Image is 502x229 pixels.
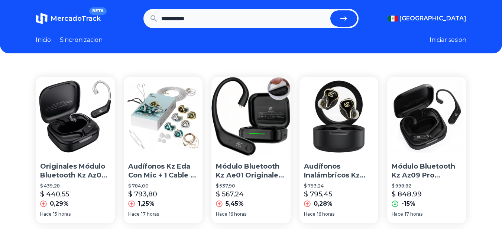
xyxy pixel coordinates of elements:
[124,77,203,223] a: Audífonos Kz Eda Con Mic + 1 Cable + Cable Modulo BluetoothAudífonos Kz Eda Con Mic + 1 Cable + C...
[36,77,115,156] img: Originales Módulo Bluetooth Kz Az09 Para Audífonos Kz Tipo C
[124,77,203,156] img: Audífonos Kz Eda Con Mic + 1 Cable + Cable Modulo Bluetooth
[89,7,107,15] span: BETA
[138,199,155,208] p: 1,25%
[60,36,103,44] a: Sincronizacion
[304,162,374,180] p: Audífonos Inalámbricos Kz Sk10 Pro Tws Bluetooth 5.2
[388,16,398,21] img: Mexico
[392,183,462,189] p: $ 998,82
[430,36,466,44] button: Iniciar sesion
[405,211,422,217] span: 17 horas
[216,189,244,199] p: $ 567,24
[51,14,101,23] span: MercadoTrack
[304,183,374,189] p: $ 793,24
[128,183,198,189] p: $ 784,00
[128,162,198,180] p: Audífonos Kz Eda Con Mic + 1 Cable + Cable Modulo Bluetooth
[314,199,333,208] p: 0,28%
[392,211,403,217] span: Hace
[50,199,69,208] p: 0,29%
[128,211,140,217] span: Hace
[40,183,110,189] p: $ 439,28
[392,162,462,180] p: Módulo Bluetooth Kz Az09 Pro Gamers 5.2 Originales Tipo C
[36,77,115,223] a: Originales Módulo Bluetooth Kz Az09 Para Audífonos Kz Tipo COriginales Módulo Bluetooth Kz Az09 P...
[216,183,286,189] p: $ 537,90
[229,211,246,217] span: 16 horas
[36,13,101,24] a: MercadoTrackBETA
[387,77,466,223] a: Módulo Bluetooth Kz Az09 Pro Gamers 5.2 Originales Tipo CMódulo Bluetooth Kz Az09 Pro Gamers 5.2 ...
[211,77,291,156] img: Módulo Bluetooth Kz Ae01 Originales Para Audífonos Tipo C
[53,211,71,217] span: 15 horas
[36,36,51,44] a: Inicio
[216,211,227,217] span: Hace
[299,77,379,156] img: Audífonos Inalámbricos Kz Sk10 Pro Tws Bluetooth 5.2
[317,211,334,217] span: 16 horas
[401,199,415,208] p: -15%
[36,13,48,24] img: MercadoTrack
[299,77,379,223] a: Audífonos Inalámbricos Kz Sk10 Pro Tws Bluetooth 5.2Audífonos Inalámbricos Kz Sk10 Pro Tws Blueto...
[304,189,332,199] p: $ 795,45
[216,162,286,180] p: Módulo Bluetooth Kz Ae01 Originales Para Audífonos Tipo C
[392,189,422,199] p: $ 848,99
[226,199,244,208] p: 5,45%
[40,211,52,217] span: Hace
[128,189,157,199] p: $ 793,80
[399,14,466,23] span: [GEOGRAPHIC_DATA]
[387,77,466,156] img: Módulo Bluetooth Kz Az09 Pro Gamers 5.2 Originales Tipo C
[388,14,466,23] button: [GEOGRAPHIC_DATA]
[304,211,315,217] span: Hace
[40,162,110,180] p: Originales Módulo Bluetooth Kz Az09 Para Audífonos Kz Tipo C
[141,211,159,217] span: 17 horas
[40,189,69,199] p: $ 440,55
[211,77,291,223] a: Módulo Bluetooth Kz Ae01 Originales Para Audífonos Tipo CMódulo Bluetooth Kz Ae01 Originales Para...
